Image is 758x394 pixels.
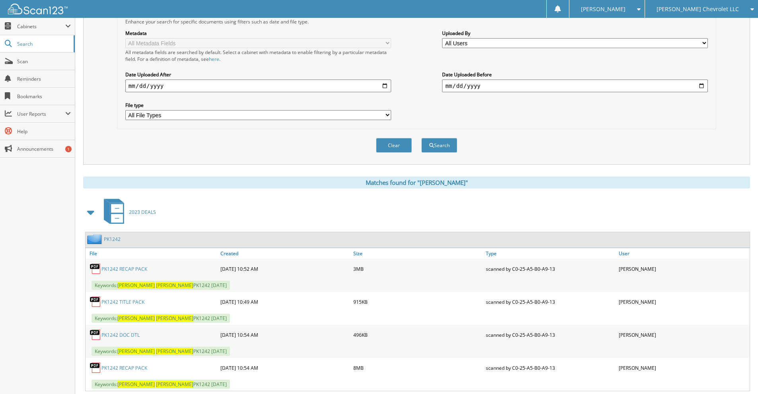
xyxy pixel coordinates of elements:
[218,261,351,277] div: [DATE] 10:52 AM
[17,111,65,117] span: User Reports
[101,299,144,305] a: PK1242 TITLE PACK
[17,23,65,30] span: Cabinets
[129,209,156,215] span: 2023 DEALS
[617,261,750,277] div: [PERSON_NAME]
[484,294,617,310] div: scanned by C0-25-A5-B0-A9-13
[617,360,750,376] div: [PERSON_NAME]
[90,362,101,374] img: PDF.png
[92,314,230,323] span: Keywords: PK1242 [DATE]
[617,327,750,343] div: [PERSON_NAME]
[218,360,351,376] div: [DATE] 10:54 AM
[92,281,230,290] span: Keywords: PK1242 [DATE]
[90,329,101,341] img: PDF.png
[65,146,72,152] div: 1
[442,71,708,78] label: Date Uploaded Before
[17,128,71,135] span: Help
[117,315,155,322] span: [PERSON_NAME]
[209,56,219,62] a: here
[657,7,739,12] span: [PERSON_NAME] Chevrolet LLC
[99,196,156,228] a: 2023 DEALS
[484,327,617,343] div: scanned by C0-25-A5-B0-A9-13
[101,266,147,272] a: PK1242 RECAP PACK
[125,30,391,37] label: Metadata
[101,365,147,371] a: PK1242 RECAP PACK
[104,236,121,243] a: PK1242
[484,360,617,376] div: scanned by C0-25-A5-B0-A9-13
[581,7,625,12] span: [PERSON_NAME]
[484,261,617,277] div: scanned by C0-25-A5-B0-A9-13
[484,248,617,259] a: Type
[351,294,484,310] div: 915KB
[17,146,71,152] span: Announcements
[156,282,193,289] span: [PERSON_NAME]
[351,261,484,277] div: 3MB
[156,315,193,322] span: [PERSON_NAME]
[218,327,351,343] div: [DATE] 10:54 AM
[351,248,484,259] a: Size
[617,294,750,310] div: [PERSON_NAME]
[86,248,218,259] a: File
[92,380,230,389] span: Keywords: PK1242 [DATE]
[421,138,457,153] button: Search
[90,263,101,275] img: PDF.png
[351,360,484,376] div: 8MB
[617,248,750,259] a: User
[117,282,155,289] span: [PERSON_NAME]
[17,76,71,82] span: Reminders
[376,138,412,153] button: Clear
[125,80,391,92] input: start
[125,102,391,109] label: File type
[156,381,193,388] span: [PERSON_NAME]
[156,348,193,355] span: [PERSON_NAME]
[83,177,750,188] div: Matches found for "[PERSON_NAME]"
[17,41,70,47] span: Search
[117,381,155,388] span: [PERSON_NAME]
[351,327,484,343] div: 496KB
[87,234,104,244] img: folder2.png
[90,296,101,308] img: PDF.png
[218,294,351,310] div: [DATE] 10:49 AM
[117,348,155,355] span: [PERSON_NAME]
[121,18,712,25] div: Enhance your search for specific documents using filters such as date and file type.
[442,30,708,37] label: Uploaded By
[8,4,68,14] img: scan123-logo-white.svg
[17,93,71,100] span: Bookmarks
[125,49,391,62] div: All metadata fields are searched by default. Select a cabinet with metadata to enable filtering b...
[218,248,351,259] a: Created
[101,332,140,338] a: PK1242 DOC DTL
[442,80,708,92] input: end
[125,71,391,78] label: Date Uploaded After
[92,347,230,356] span: Keywords: PK1242 [DATE]
[17,58,71,65] span: Scan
